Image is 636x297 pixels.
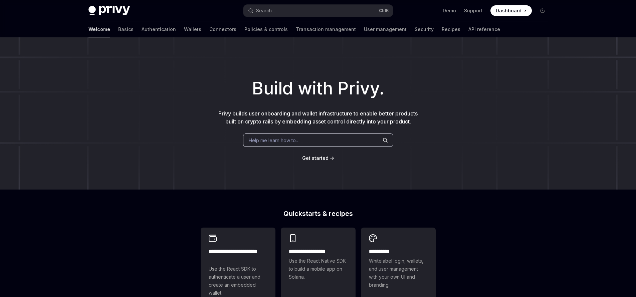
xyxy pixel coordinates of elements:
span: Get started [302,155,329,161]
a: Support [464,7,482,14]
h2: Quickstarts & recipes [201,210,436,217]
span: Ctrl K [379,8,389,13]
h1: Build with Privy. [11,75,625,101]
a: Get started [302,155,329,162]
a: Security [415,21,434,37]
a: Dashboard [490,5,532,16]
a: Connectors [209,21,236,37]
div: Search... [256,7,275,15]
span: Dashboard [496,7,521,14]
span: Help me learn how to… [249,137,299,144]
a: Transaction management [296,21,356,37]
span: Whitelabel login, wallets, and user management with your own UI and branding. [369,257,428,289]
span: Use the React Native SDK to build a mobile app on Solana. [289,257,348,281]
a: Demo [443,7,456,14]
a: Wallets [184,21,201,37]
a: Recipes [442,21,460,37]
img: dark logo [88,6,130,15]
button: Toggle dark mode [537,5,548,16]
span: Privy builds user onboarding and wallet infrastructure to enable better products built on crypto ... [218,110,418,125]
a: API reference [468,21,500,37]
a: Basics [118,21,134,37]
a: User management [364,21,407,37]
a: Policies & controls [244,21,288,37]
button: Open search [243,5,393,17]
span: Use the React SDK to authenticate a user and create an embedded wallet. [209,265,267,297]
a: Authentication [142,21,176,37]
a: Welcome [88,21,110,37]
